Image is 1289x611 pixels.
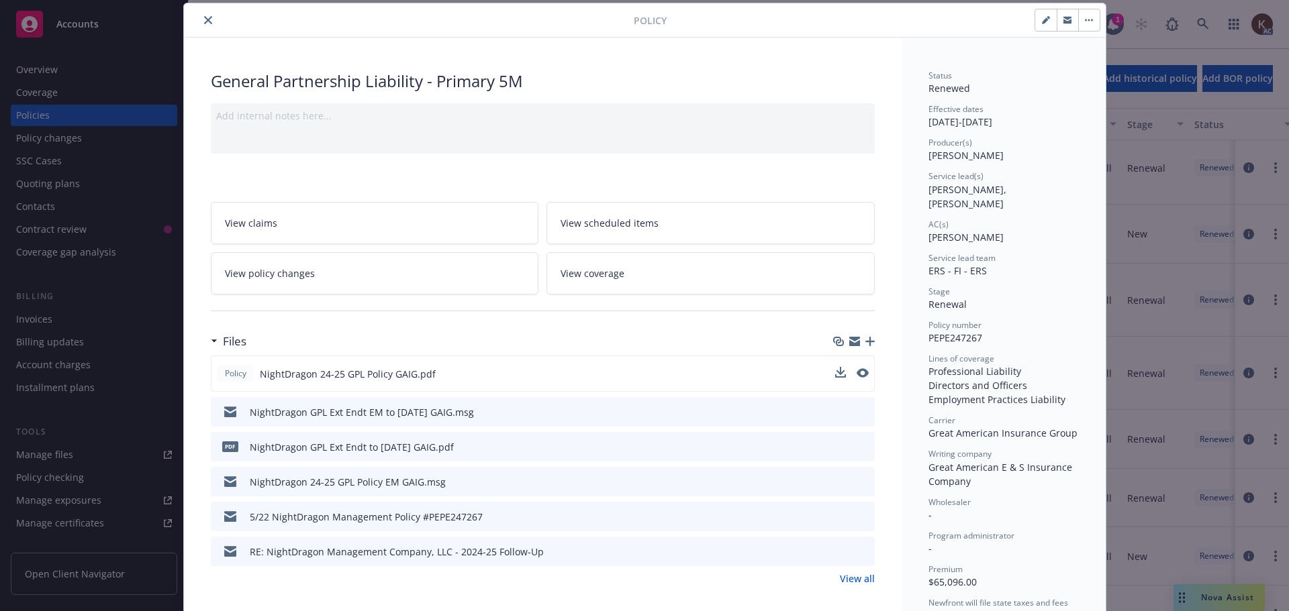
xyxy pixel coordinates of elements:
[835,367,846,378] button: download file
[857,440,869,454] button: preview file
[928,353,994,364] span: Lines of coverage
[840,571,875,586] a: View all
[561,216,659,230] span: View scheduled items
[836,405,847,419] button: download file
[222,441,238,451] span: pdf
[561,266,624,280] span: View coverage
[857,405,869,419] button: preview file
[928,427,1078,439] span: Great American Insurance Group
[928,364,1079,378] div: Professional Liability
[928,414,955,426] span: Carrier
[928,231,1004,243] span: [PERSON_NAME]
[928,137,972,148] span: Producer(s)
[928,70,952,81] span: Status
[928,508,932,521] span: -
[211,70,875,93] div: General Partnership Liability - Primary 5M
[546,252,875,294] a: View coverage
[928,103,1079,129] div: [DATE] - [DATE]
[250,545,544,559] div: RE: NightDragon Management Company, LLC - 2024-25 Follow-Up
[928,252,996,264] span: Service lead team
[928,575,977,588] span: $65,096.00
[928,392,1079,406] div: Employment Practices Liability
[836,510,847,524] button: download file
[211,333,246,350] div: Files
[223,333,246,350] h3: Files
[211,202,539,244] a: View claims
[634,13,667,27] span: Policy
[928,542,932,555] span: -
[222,368,249,380] span: Policy
[928,461,1075,488] span: Great American E & S Insurance Company
[250,440,454,454] div: NightDragon GPL Ext Endt to [DATE] GAIG.pdf
[928,331,982,344] span: PEPE247267
[928,563,963,575] span: Premium
[928,286,950,297] span: Stage
[928,219,949,230] span: AC(s)
[225,216,277,230] span: View claims
[546,202,875,244] a: View scheduled items
[928,319,982,331] span: Policy number
[216,109,869,123] div: Add internal notes here...
[928,170,984,182] span: Service lead(s)
[928,298,967,311] span: Renewal
[260,367,436,381] span: NightDragon 24-25 GPL Policy GAIG.pdf
[928,183,1009,210] span: [PERSON_NAME], [PERSON_NAME]
[857,367,869,381] button: preview file
[928,264,987,277] span: ERS - FI - ERS
[836,545,847,559] button: download file
[835,367,846,381] button: download file
[225,266,315,280] span: View policy changes
[250,510,483,524] div: 5/22 NightDragon Management Policy #PEPE247267
[928,597,1068,608] span: Newfront will file state taxes and fees
[857,368,869,378] button: preview file
[928,530,1014,541] span: Program administrator
[200,12,216,28] button: close
[857,475,869,489] button: preview file
[928,103,984,115] span: Effective dates
[836,475,847,489] button: download file
[250,405,474,419] div: NightDragon GPL Ext Endt EM to [DATE] GAIG.msg
[928,496,971,508] span: Wholesaler
[211,252,539,294] a: View policy changes
[928,82,970,95] span: Renewed
[928,448,992,459] span: Writing company
[857,545,869,559] button: preview file
[836,440,847,454] button: download file
[857,510,869,524] button: preview file
[928,149,1004,162] span: [PERSON_NAME]
[928,378,1079,392] div: Directors and Officers
[250,475,446,489] div: NightDragon 24-25 GPL Policy EM GAIG.msg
